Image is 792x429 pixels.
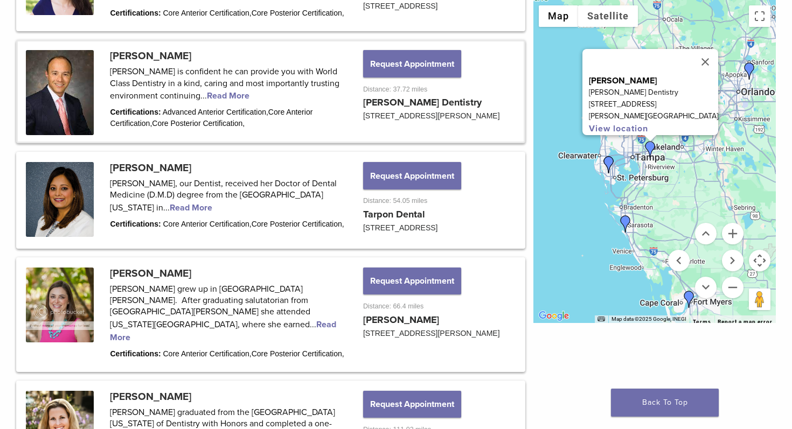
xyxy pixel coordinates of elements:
span: Map data ©2025 Google, INEGI [612,316,686,322]
button: Zoom in [722,223,744,244]
button: Toggle fullscreen view [749,5,770,27]
button: Close [692,49,718,75]
a: Terms (opens in new tab) [693,319,711,325]
button: Request Appointment [363,50,461,77]
a: Back To Top [611,389,719,417]
a: Open this area in Google Maps (opens a new window) [536,309,572,323]
p: [PERSON_NAME] [589,75,718,87]
button: Show satellite imagery [578,5,638,27]
div: Dr. Larry Saylor [642,141,659,158]
a: View location [589,123,648,134]
button: Drag Pegman onto the map to open Street View [749,289,770,310]
p: [STREET_ADDRESS] [589,99,718,110]
button: Request Appointment [363,268,461,294]
button: Request Appointment [363,162,461,189]
div: Dr. Cindy Brayer [600,156,617,173]
button: Zoom out [722,277,744,298]
button: Move up [695,223,717,244]
img: Google [536,309,572,323]
div: Dr. Hank Michael [617,215,634,233]
button: Move right [722,250,744,271]
button: Request Appointment [363,391,461,418]
div: Dr. Mary Isaacs [741,62,758,80]
p: [PERSON_NAME] Dentistry [589,87,718,99]
button: Show street map [539,5,578,27]
button: Move left [668,250,690,271]
button: Map camera controls [749,250,770,271]
p: [PERSON_NAME][GEOGRAPHIC_DATA] [589,110,718,122]
div: Dr. Rachel Donovan [680,291,698,308]
a: Report a map error [718,319,773,325]
button: Move down [695,277,717,298]
button: Keyboard shortcuts [598,315,605,323]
